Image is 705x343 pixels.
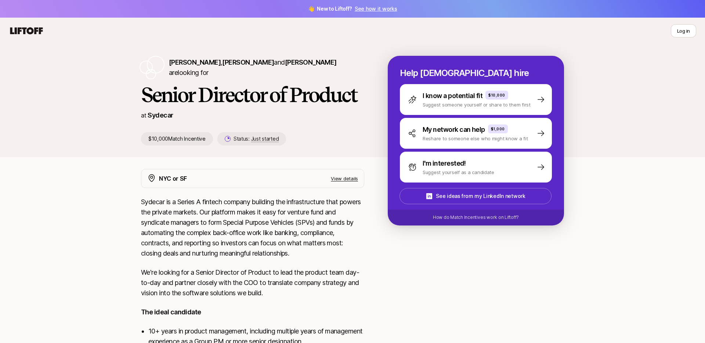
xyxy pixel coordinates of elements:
p: How do Match Incentives work on Liftoff? [433,214,519,221]
p: My network can help [423,124,485,135]
a: Sydecar [148,111,173,119]
span: and [274,58,336,66]
button: See ideas from my LinkedIn network [399,188,552,204]
p: I know a potential fit [423,91,482,101]
a: See how it works [355,6,397,12]
p: Status: [234,134,279,143]
p: Suggest someone yourself or share to them first [423,101,531,108]
p: Reshare to someone else who might know a fit [423,135,528,142]
p: NYC or SF [159,174,187,183]
span: [PERSON_NAME] [169,58,221,66]
span: 👋 New to Liftoff? [308,4,397,13]
p: Sydecar is a Series A fintech company building the infrastructure that powers the private markets... [141,197,364,259]
span: Just started [251,136,279,142]
span: [PERSON_NAME] [222,58,274,66]
button: Log in [671,24,696,37]
p: $10,000 Match Incentive [141,132,213,145]
p: $1,000 [491,126,505,132]
p: I'm interested! [423,158,466,169]
p: View details [331,175,358,182]
p: Help [DEMOGRAPHIC_DATA] hire [400,68,552,78]
span: [PERSON_NAME] [285,58,337,66]
strong: The ideal candidate [141,308,201,316]
p: Suggest yourself as a candidate [423,169,494,176]
h1: Senior Director of Product [141,84,364,106]
p: $10,000 [488,92,505,98]
p: are looking for [169,57,364,78]
p: at [141,111,146,120]
span: , [221,58,274,66]
p: See ideas from my LinkedIn network [436,192,525,201]
p: We're looking for a Senior Director of Product to lead the product team day-to-day and partner cl... [141,267,364,298]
